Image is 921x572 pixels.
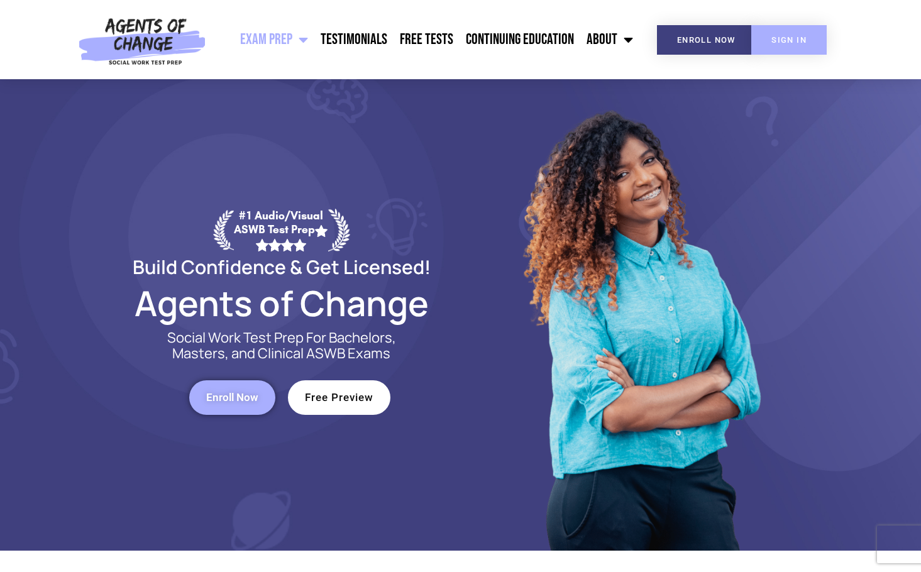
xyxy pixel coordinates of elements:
[514,79,766,551] img: Website Image 1 (1)
[153,330,411,361] p: Social Work Test Prep For Bachelors, Masters, and Clinical ASWB Exams
[102,258,461,276] h2: Build Confidence & Get Licensed!
[206,392,258,403] span: Enroll Now
[212,24,639,55] nav: Menu
[314,24,394,55] a: Testimonials
[189,380,275,415] a: Enroll Now
[288,380,390,415] a: Free Preview
[102,289,461,317] h2: Agents of Change
[394,24,460,55] a: Free Tests
[771,36,807,44] span: SIGN IN
[677,36,736,44] span: Enroll Now
[580,24,639,55] a: About
[657,25,756,55] a: Enroll Now
[305,392,373,403] span: Free Preview
[234,209,328,251] div: #1 Audio/Visual ASWB Test Prep
[460,24,580,55] a: Continuing Education
[234,24,314,55] a: Exam Prep
[751,25,827,55] a: SIGN IN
